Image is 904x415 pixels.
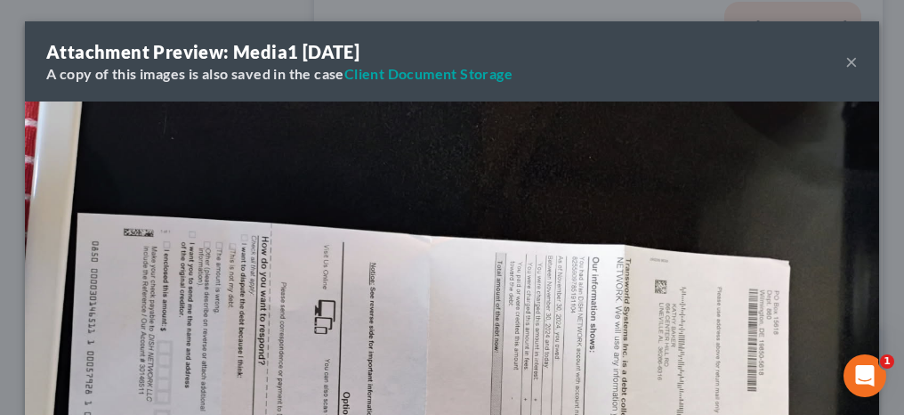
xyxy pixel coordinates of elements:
span: 1 [880,354,894,369]
button: × [845,51,858,72]
a: Client Document Storage [344,65,513,82]
strong: Attachment Preview: Media1 [DATE] [46,41,359,62]
iframe: Intercom live chat [843,354,886,397]
div: A copy of this images is also saved in the case [46,64,513,84]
